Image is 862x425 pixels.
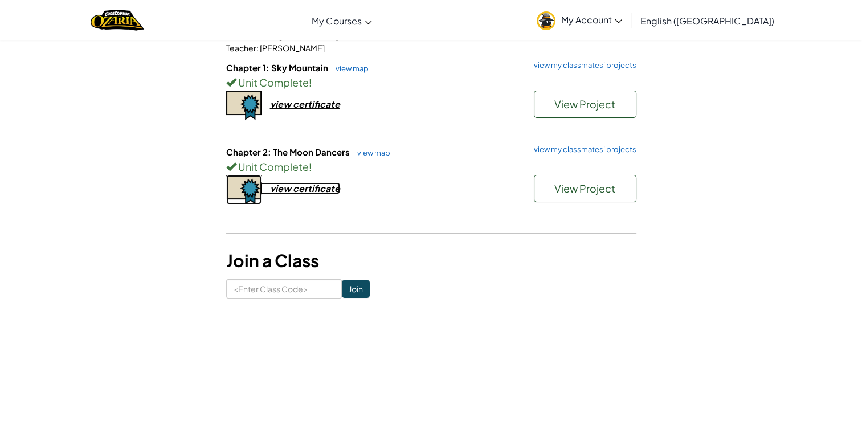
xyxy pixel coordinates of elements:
[537,11,555,30] img: avatar
[528,146,636,153] a: view my classmates' projects
[91,9,144,32] img: Home
[312,15,362,27] span: My Courses
[236,76,309,89] span: Unit Complete
[342,280,370,298] input: Join
[236,160,309,173] span: Unit Complete
[309,76,312,89] span: !
[635,5,780,36] a: English ([GEOGRAPHIC_DATA])
[256,43,259,53] span: :
[226,279,342,299] input: <Enter Class Code>
[534,175,636,202] button: View Project
[226,175,262,205] img: certificate-icon.png
[554,97,615,111] span: View Project
[226,248,636,273] h3: Join a Class
[259,43,325,53] span: [PERSON_NAME]
[226,62,330,73] span: Chapter 1: Sky Mountain
[640,15,774,27] span: English ([GEOGRAPHIC_DATA])
[270,98,340,110] div: view certificate
[352,148,390,157] a: view map
[561,14,622,26] span: My Account
[531,2,628,38] a: My Account
[226,91,262,120] img: certificate-icon.png
[554,182,615,195] span: View Project
[306,5,378,36] a: My Courses
[309,160,312,173] span: !
[226,98,340,110] a: view certificate
[91,9,144,32] a: Ozaria by CodeCombat logo
[226,182,340,194] a: view certificate
[270,182,340,194] div: view certificate
[528,62,636,69] a: view my classmates' projects
[330,64,369,73] a: view map
[534,91,636,118] button: View Project
[226,43,256,53] span: Teacher
[226,146,352,157] span: Chapter 2: The Moon Dancers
